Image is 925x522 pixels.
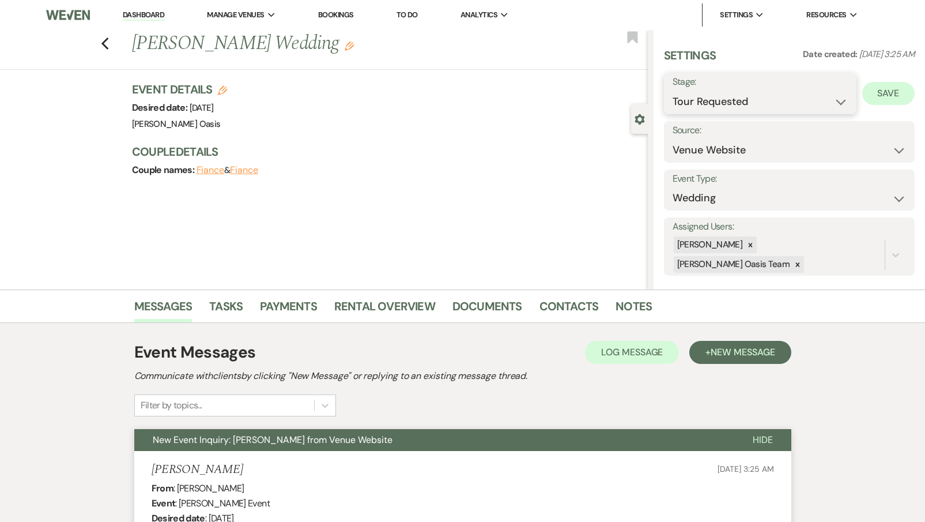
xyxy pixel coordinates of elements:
a: Messages [134,297,192,322]
span: Analytics [460,9,497,21]
label: Event Type: [673,171,907,187]
span: Hide [753,434,773,446]
a: Documents [452,297,522,322]
label: Stage: [673,74,848,91]
a: Tasks [209,297,243,322]
span: Desired date: [132,102,190,114]
a: Contacts [539,297,599,322]
div: Filter by topics... [141,399,202,412]
h1: Event Messages [134,340,256,365]
h3: Settings [664,47,716,73]
h3: Couple Details [132,144,636,160]
label: Source: [673,122,907,139]
span: Resources [806,9,846,21]
span: Manage Venues [207,9,264,21]
span: Couple names: [132,164,197,176]
button: Hide [734,429,791,451]
button: Edit [345,40,354,51]
b: From [152,482,173,494]
button: Fiance [197,166,225,175]
span: & [197,164,258,176]
span: [DATE] 3:25 AM [718,464,773,474]
a: Payments [260,297,317,322]
span: Log Message [601,346,663,358]
span: New Message [711,346,775,358]
a: To Do [397,10,418,20]
a: Bookings [318,10,354,20]
h5: [PERSON_NAME] [152,463,243,477]
button: New Event Inquiry: [PERSON_NAME] from Venue Website [134,429,734,451]
a: Notes [616,297,652,322]
a: Rental Overview [334,297,435,322]
div: [PERSON_NAME] Oasis Team [674,256,792,273]
h2: Communicate with clients by clicking "New Message" or replying to an existing message thread. [134,369,791,383]
button: Log Message [585,341,679,364]
span: [DATE] 3:25 AM [859,48,915,60]
div: [PERSON_NAME] [674,236,745,253]
label: Assigned Users: [673,219,907,235]
span: Date created: [803,48,859,60]
a: Dashboard [123,10,164,21]
h3: Event Details [132,81,228,97]
img: Weven Logo [46,3,90,27]
span: New Event Inquiry: [PERSON_NAME] from Venue Website [153,434,392,446]
button: +New Message [689,341,791,364]
button: Save [862,82,915,105]
button: Fiance [230,166,258,175]
b: Event [152,497,176,509]
button: Close lead details [635,113,645,124]
h1: [PERSON_NAME] Wedding [132,30,540,58]
span: [PERSON_NAME] Oasis [132,118,221,130]
span: Settings [720,9,753,21]
span: [DATE] [190,102,214,114]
